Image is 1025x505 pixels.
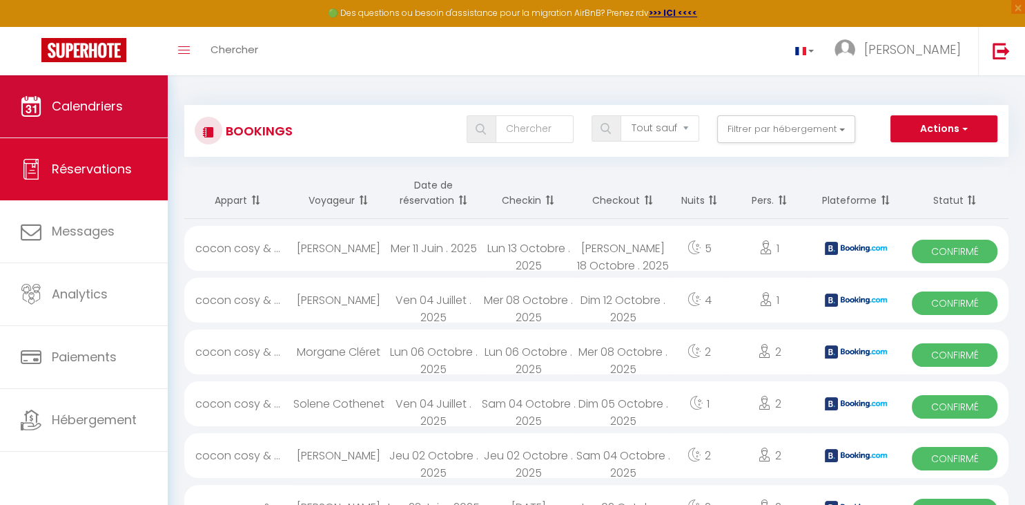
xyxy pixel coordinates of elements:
span: Paiements [52,348,117,365]
th: Sort by guest [291,167,386,219]
a: Chercher [200,27,269,75]
img: Super Booking [41,38,126,62]
th: Sort by booking date [387,167,481,219]
th: Sort by checkin [481,167,576,219]
h3: Bookings [222,115,293,146]
a: ... [PERSON_NAME] [824,27,978,75]
span: Hébergement [52,411,137,428]
img: ... [834,39,855,60]
th: Sort by channel [810,167,901,219]
th: Sort by status [901,167,1008,219]
span: Analytics [52,285,108,303]
button: Actions [890,115,997,143]
a: >>> ICI <<<< [649,7,697,19]
span: Chercher [211,42,258,57]
span: Messages [52,222,115,240]
span: [PERSON_NAME] [864,41,961,58]
span: Réservations [52,160,132,178]
img: logout [993,42,1010,59]
input: Chercher [496,115,574,143]
button: Filtrer par hébergement [717,115,855,143]
th: Sort by rentals [184,167,291,219]
span: Calendriers [52,97,123,115]
th: Sort by people [728,167,810,219]
th: Sort by nights [670,167,728,219]
th: Sort by checkout [576,167,670,219]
